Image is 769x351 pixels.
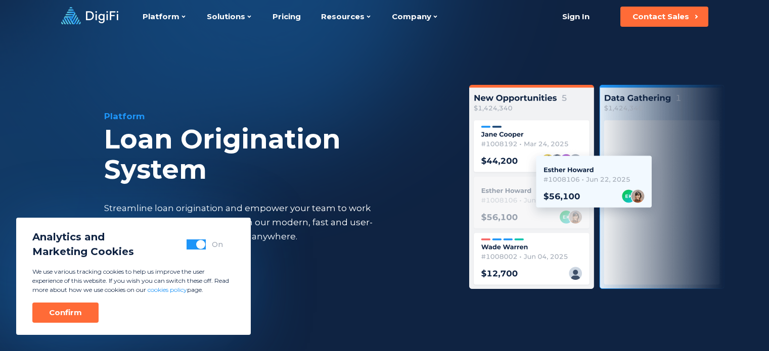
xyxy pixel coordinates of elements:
p: We use various tracking cookies to help us improve the user experience of this website. If you wi... [32,267,235,294]
div: Confirm [49,308,82,318]
a: cookies policy [148,286,187,293]
div: On [212,239,223,249]
div: Streamline loan origination and empower your team to work efficiently and collaboratively with ou... [104,201,391,243]
button: Contact Sales [620,7,708,27]
div: Loan Origination System [104,124,444,185]
a: Sign In [550,7,602,27]
div: Platform [104,110,444,122]
button: Confirm [32,303,99,323]
div: Contact Sales [632,12,689,22]
span: Marketing Cookies [32,244,134,259]
span: Analytics and [32,230,134,244]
